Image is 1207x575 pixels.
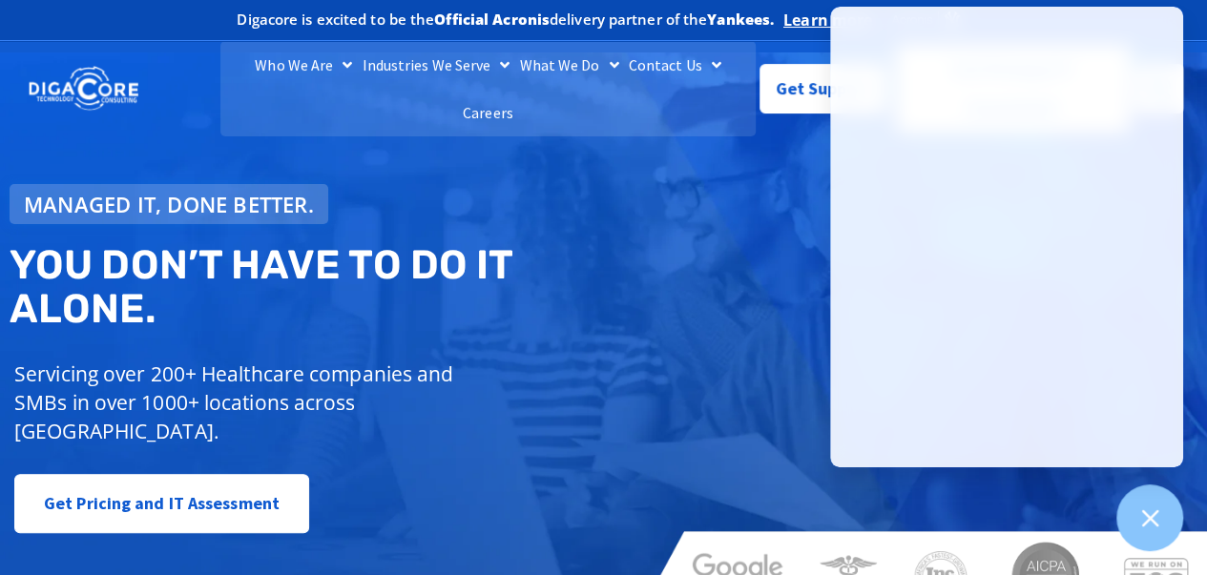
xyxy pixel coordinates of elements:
[220,41,756,136] nav: Menu
[776,70,871,108] span: Get Support
[10,184,328,224] a: Managed IT, done better.
[760,64,886,113] a: Get Support
[458,89,518,136] a: Careers
[624,41,726,89] a: Contact Us
[707,10,774,29] b: Yankees.
[250,41,357,89] a: Who We Are
[783,10,872,30] a: Learn more
[44,484,280,523] span: Get Pricing and IT Assessment
[14,359,507,445] p: Servicing over 200+ Healthcare companies and SMBs in over 1000+ locations across [GEOGRAPHIC_DATA].
[237,12,774,27] h2: Digacore is excited to be the delivery partner of the
[514,41,623,89] a: What We Do
[434,10,550,29] b: Official Acronis
[357,41,514,89] a: Industries We Serve
[14,474,309,533] a: Get Pricing and IT Assessment
[29,65,138,113] img: DigaCore Technology Consulting
[10,243,616,331] h2: You don’t have to do IT alone.
[24,194,314,215] span: Managed IT, done better.
[830,7,1183,467] iframe: Chatgenie Messenger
